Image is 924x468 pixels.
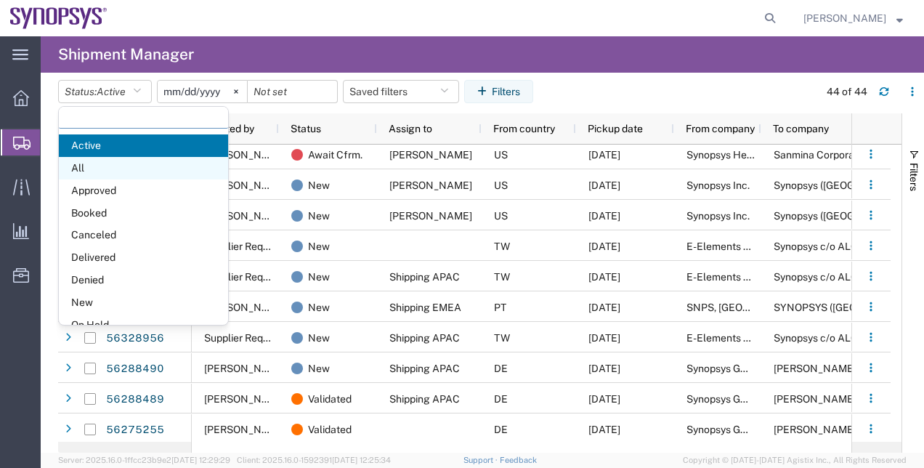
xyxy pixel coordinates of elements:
[308,201,330,231] span: New
[171,456,230,464] span: [DATE] 12:29:29
[494,179,508,191] span: US
[59,224,228,246] span: Canceled
[204,302,287,313] span: Tiago Magalhaes
[389,363,460,374] span: Shipping APAC
[58,80,152,103] button: Status:Active
[493,123,555,134] span: From country
[10,7,108,29] img: logo
[588,210,620,222] span: 08/05/2025
[588,149,620,161] span: 08/05/2025
[588,302,620,313] span: 08/01/2025
[389,123,432,134] span: Assign to
[494,393,508,405] span: DE
[204,332,283,344] span: Supplier Request
[204,424,287,435] span: Liliana Koran
[59,179,228,202] span: Approved
[308,353,330,384] span: New
[105,419,165,442] a: 56275255
[686,123,755,134] span: From company
[803,9,904,27] button: [PERSON_NAME]
[389,302,461,313] span: Shipping EMEA
[686,241,835,252] span: E-Elements Technology Co., Ltd
[686,302,900,313] span: SNPS, Portugal Unipessoal, Lda.
[774,332,867,344] span: Synopsys c/o ALOM
[389,271,460,283] span: Shipping APAC
[59,269,228,291] span: Denied
[683,454,907,467] span: Copyright © [DATE]-[DATE] Agistix Inc., All Rights Reserved
[588,363,620,374] span: 08/11/2025
[908,163,920,191] span: Filters
[332,456,391,464] span: [DATE] 12:25:34
[588,424,620,435] span: 08/04/2025
[494,241,510,252] span: TW
[494,363,508,374] span: DE
[204,393,287,405] span: Liliana Koran
[686,363,763,374] span: Synopsys GmbH
[59,246,228,269] span: Delivered
[105,388,165,411] a: 56288489
[308,414,352,445] span: Validated
[308,384,352,414] span: Validated
[248,81,337,102] input: Not set
[308,323,330,353] span: New
[686,271,835,283] span: E-Elements Technology Co., Ltd
[203,123,254,134] span: Created by
[500,456,537,464] a: Feedback
[204,241,283,252] span: Supplier Request
[308,262,330,292] span: New
[389,149,472,161] span: Kaelen O'Connor
[686,149,827,161] span: Synopsys Headquarters USSV
[494,149,508,161] span: US
[463,456,500,464] a: Support
[58,456,230,464] span: Server: 2025.16.0-1ffcc23b9e2
[588,332,620,344] span: 07/29/2025
[291,123,321,134] span: Status
[686,332,839,344] span: E-Elements Technology CO., LTD
[59,134,228,157] span: Active
[588,241,620,252] span: 08/04/2025
[774,271,867,283] span: Synopsys c/o ALOM
[774,424,856,435] span: Nathalie MELOUX
[774,241,867,252] span: Synopsys c/o ALOM
[494,271,510,283] span: TW
[827,84,867,100] div: 44 of 44
[588,393,620,405] span: 07/25/2025
[343,80,459,103] button: Saved filters
[686,179,750,191] span: Synopsys Inc.
[774,363,856,374] span: Roberto Anelli
[59,202,228,225] span: Booked
[308,140,362,170] span: Await Cfrm.
[97,86,126,97] span: Active
[773,123,829,134] span: To company
[588,123,643,134] span: Pickup date
[237,456,391,464] span: Client: 2025.16.0-1592391
[204,363,287,374] span: Liliana Koran
[389,393,460,405] span: Shipping APAC
[588,179,620,191] span: 08/08/2025
[204,210,287,222] span: Zach Anderson
[686,393,763,405] span: Synopsys GmbH
[308,231,330,262] span: New
[389,332,460,344] span: Shipping APAC
[59,314,228,336] span: On Hold
[389,210,472,222] span: Zach Anderson
[308,170,330,201] span: New
[59,291,228,314] span: New
[158,81,247,102] input: Not set
[774,149,872,161] span: Sanmina Corporation
[105,358,165,381] a: 56288490
[686,210,750,222] span: Synopsys Inc.
[494,210,508,222] span: US
[58,36,194,73] h4: Shipment Manager
[59,157,228,179] span: All
[588,271,620,283] span: 08/01/2025
[464,80,533,103] button: Filters
[494,332,510,344] span: TW
[803,10,886,26] span: Rachelle Varela
[204,149,287,161] span: Faizan Qureshi
[494,424,508,435] span: DE
[204,271,283,283] span: Supplier Request
[204,179,287,191] span: Zach Anderson
[686,424,763,435] span: Synopsys GmbH
[105,327,165,350] a: 56328956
